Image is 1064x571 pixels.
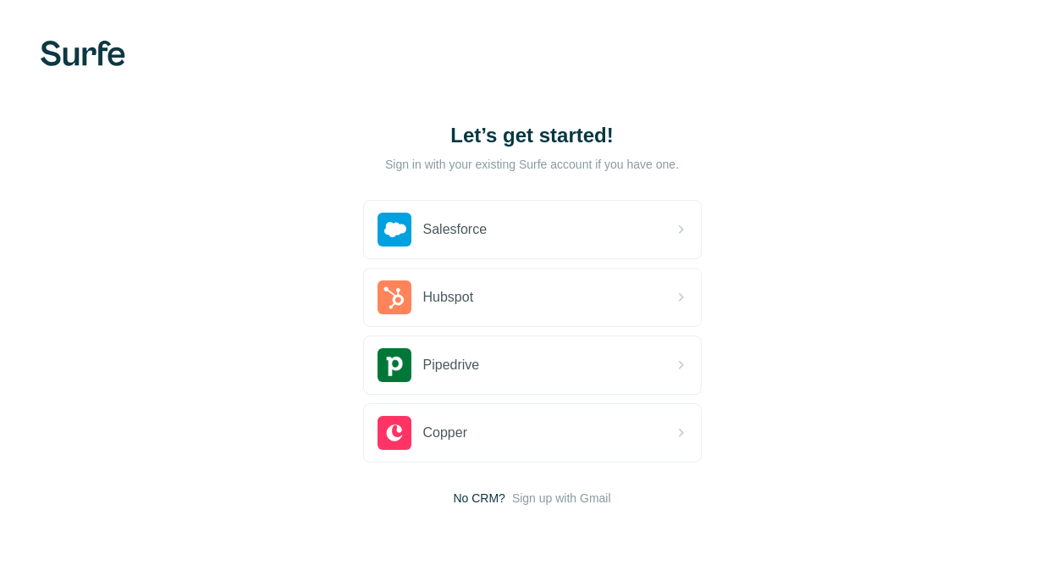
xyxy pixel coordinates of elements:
[378,348,411,382] img: pipedrive's logo
[512,490,611,507] button: Sign up with Gmail
[423,355,480,375] span: Pipedrive
[378,416,411,450] img: copper's logo
[453,490,504,507] span: No CRM?
[363,122,702,149] h1: Let’s get started!
[41,41,125,66] img: Surfe's logo
[385,156,679,173] p: Sign in with your existing Surfe account if you have one.
[423,287,474,308] span: Hubspot
[378,280,411,314] img: hubspot's logo
[423,423,467,443] span: Copper
[423,219,488,240] span: Salesforce
[378,213,411,247] img: salesforce's logo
